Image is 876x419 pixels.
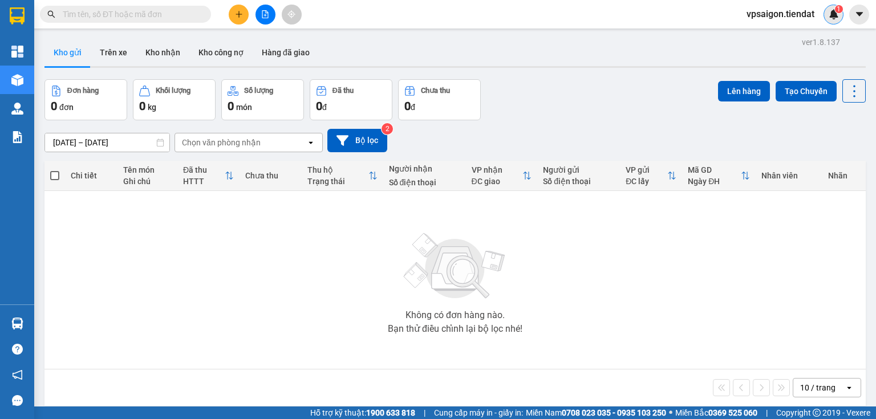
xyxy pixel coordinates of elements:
[472,177,523,186] div: ĐC giao
[10,7,25,25] img: logo-vxr
[63,8,197,21] input: Tìm tên, số ĐT hoặc mã đơn
[47,10,55,18] span: search
[472,165,523,174] div: VP nhận
[287,10,295,18] span: aim
[626,165,667,174] div: VP gửi
[11,46,23,58] img: dashboard-icon
[91,39,136,66] button: Trên xe
[123,165,172,174] div: Tên món
[282,5,302,25] button: aim
[67,87,99,95] div: Đơn hàng
[675,406,757,419] span: Miền Bắc
[829,9,839,19] img: icon-new-feature
[398,79,481,120] button: Chưa thu0đ
[737,7,824,21] span: vpsaigon.tiendat
[543,165,614,174] div: Người gửi
[332,87,354,95] div: Đã thu
[44,79,127,120] button: Đơn hàng0đơn
[366,408,415,417] strong: 1900 633 818
[813,409,821,417] span: copyright
[307,177,368,186] div: Trạng thái
[306,138,315,147] svg: open
[261,10,269,18] span: file-add
[235,10,243,18] span: plus
[236,103,252,112] span: món
[389,178,460,187] div: Số điện thoại
[11,103,23,115] img: warehouse-icon
[543,177,614,186] div: Số điện thoại
[302,161,383,191] th: Toggle SortBy
[44,39,91,66] button: Kho gửi
[404,99,411,113] span: 0
[189,39,253,66] button: Kho công nợ
[835,5,843,13] sup: 1
[183,165,225,174] div: Đã thu
[466,161,538,191] th: Toggle SortBy
[398,226,512,306] img: svg+xml;base64,PHN2ZyBjbGFzcz0ibGlzdC1wbHVnX19zdmciIHhtbG5zPSJodHRwOi8vd3d3LnczLm9yZy8yMDAwL3N2Zy...
[139,99,145,113] span: 0
[229,5,249,25] button: plus
[802,36,840,48] div: ver 1.8.137
[177,161,240,191] th: Toggle SortBy
[310,79,392,120] button: Đã thu0đ
[688,177,741,186] div: Ngày ĐH
[45,133,169,152] input: Select a date range.
[51,99,57,113] span: 0
[837,5,841,13] span: 1
[411,103,415,112] span: đ
[244,87,273,95] div: Số lượng
[800,382,836,393] div: 10 / trang
[71,171,112,180] div: Chi tiết
[828,171,860,180] div: Nhãn
[761,171,817,180] div: Nhân viên
[776,81,837,101] button: Tạo Chuyến
[245,171,296,180] div: Chưa thu
[845,383,854,392] svg: open
[620,161,682,191] th: Toggle SortBy
[156,87,190,95] div: Khối lượng
[221,79,304,120] button: Số lượng0món
[316,99,322,113] span: 0
[708,408,757,417] strong: 0369 525 060
[148,103,156,112] span: kg
[255,5,275,25] button: file-add
[424,406,425,419] span: |
[12,344,23,355] span: question-circle
[11,74,23,86] img: warehouse-icon
[562,408,666,417] strong: 0708 023 035 - 0935 103 250
[322,103,327,112] span: đ
[11,318,23,329] img: warehouse-icon
[183,177,225,186] div: HTTT
[405,311,505,320] div: Không có đơn hàng nào.
[421,87,450,95] div: Chưa thu
[136,39,189,66] button: Kho nhận
[849,5,869,25] button: caret-down
[626,177,667,186] div: ĐC lấy
[688,165,741,174] div: Mã GD
[854,9,865,19] span: caret-down
[228,99,234,113] span: 0
[389,164,460,173] div: Người nhận
[310,406,415,419] span: Hỗ trợ kỹ thuật:
[12,369,23,380] span: notification
[123,177,172,186] div: Ghi chú
[388,324,522,333] div: Bạn thử điều chỉnh lại bộ lọc nhé!
[382,123,393,135] sup: 2
[12,395,23,406] span: message
[434,406,523,419] span: Cung cấp máy in - giấy in:
[307,165,368,174] div: Thu hộ
[133,79,216,120] button: Khối lượng0kg
[766,406,768,419] span: |
[669,410,672,415] span: ⚪️
[59,103,74,112] span: đơn
[682,161,756,191] th: Toggle SortBy
[718,81,770,101] button: Lên hàng
[182,137,261,148] div: Chọn văn phòng nhận
[253,39,319,66] button: Hàng đã giao
[526,406,666,419] span: Miền Nam
[327,129,387,152] button: Bộ lọc
[11,131,23,143] img: solution-icon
